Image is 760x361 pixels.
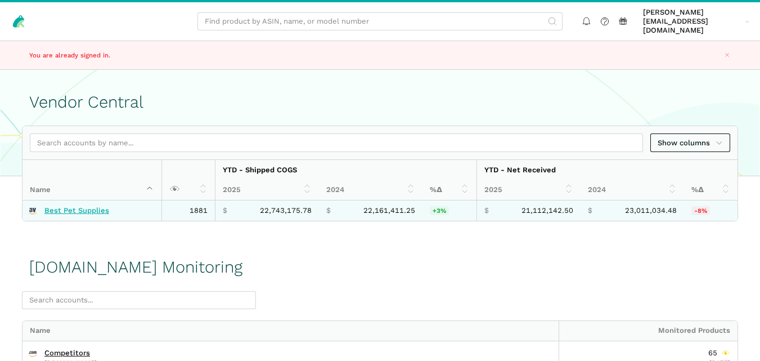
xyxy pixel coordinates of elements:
[588,206,592,215] span: $
[326,206,331,215] span: $
[684,180,737,200] th: %Δ: activate to sort column ascending
[161,160,215,200] th: : activate to sort column ascending
[658,137,723,149] span: Show columns
[476,180,581,200] th: 2025: activate to sort column ascending
[684,200,737,221] td: -8.25%
[44,349,90,358] a: Competitors
[319,180,422,200] th: 2024: activate to sort column ascending
[29,51,285,60] p: You are already signed in.
[422,200,476,221] td: 2.63%
[363,206,415,215] span: 22,161,411.25
[22,291,256,310] input: Search accounts...
[430,206,449,215] span: +3%
[643,8,741,35] span: [PERSON_NAME][EMAIL_ADDRESS][DOMAIN_NAME]
[650,133,730,152] a: Show columns
[223,206,227,215] span: $
[44,206,109,215] a: Best Pet Supplies
[260,206,312,215] span: 22,743,175.78
[215,180,319,200] th: 2025: activate to sort column ascending
[29,93,731,112] h1: Vendor Central
[30,133,643,152] input: Search accounts by name...
[708,349,730,358] div: 65
[197,12,563,31] input: Find product by ASIN, name, or model number
[640,6,753,37] a: [PERSON_NAME][EMAIL_ADDRESS][DOMAIN_NAME]
[23,160,161,200] th: Name : activate to sort column descending
[559,321,737,341] div: Monitored Products
[29,258,242,277] h1: [DOMAIN_NAME] Monitoring
[691,206,710,215] span: -8%
[161,200,215,221] td: 1881
[581,180,684,200] th: 2024: activate to sort column ascending
[721,48,734,61] button: Close
[625,206,677,215] span: 23,011,034.48
[484,166,556,174] strong: YTD - Net Received
[422,180,476,200] th: %Δ: activate to sort column ascending
[484,206,489,215] span: $
[23,321,559,341] div: Name
[223,166,297,174] strong: YTD - Shipped COGS
[521,206,573,215] span: 21,112,142.50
